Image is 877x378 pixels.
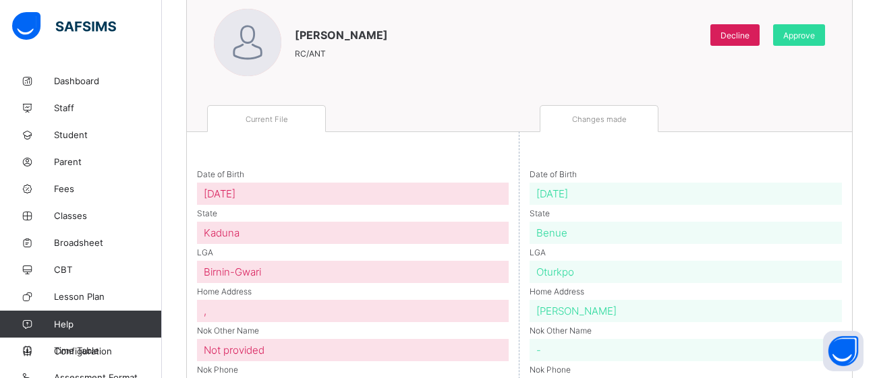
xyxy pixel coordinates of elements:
[530,330,842,361] div: Nok Other Name
[197,174,509,175] p: Date of Birth
[54,156,162,167] span: Parent
[54,129,162,140] span: Student
[54,237,162,248] span: Broadsheet
[54,291,162,302] span: Lesson Plan
[54,75,162,86] span: Dashboard
[530,252,842,253] p: LGA
[530,261,842,283] div: Oturkpo
[12,12,116,40] img: safsims
[54,346,161,356] span: Configuration
[530,252,842,283] div: LGA
[197,300,509,322] div: ,
[530,183,842,205] div: [DATE]
[54,210,162,221] span: Classes
[572,115,627,124] span: Changes made
[197,291,509,292] p: Home Address
[246,115,288,124] span: Current File
[530,222,842,244] div: Benue
[295,28,388,42] span: [PERSON_NAME]
[197,252,509,253] p: LGA
[54,102,162,113] span: Staff
[197,330,509,361] div: Nok Other Name
[197,174,509,205] div: Date of Birth
[197,213,509,214] p: State
[54,183,162,194] span: Fees
[783,30,815,40] span: Approve
[197,252,509,283] div: LGA
[530,339,842,361] div: -
[530,300,842,322] div: [PERSON_NAME]
[530,213,842,214] p: State
[823,331,864,371] button: Open asap
[530,291,842,292] p: Home Address
[720,30,749,40] span: Decline
[197,183,509,205] div: [DATE]
[197,213,509,244] div: State
[197,261,509,283] div: Birnin-Gwari
[530,213,842,244] div: State
[54,264,162,275] span: CBT
[197,339,509,361] div: Not provided
[530,174,842,205] div: Date of Birth
[197,222,509,244] div: Kaduna
[197,291,509,322] div: Home Address
[530,174,842,175] p: Date of Birth
[54,319,161,329] span: Help
[295,49,388,59] span: RC/ANT
[530,291,842,322] div: Home Address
